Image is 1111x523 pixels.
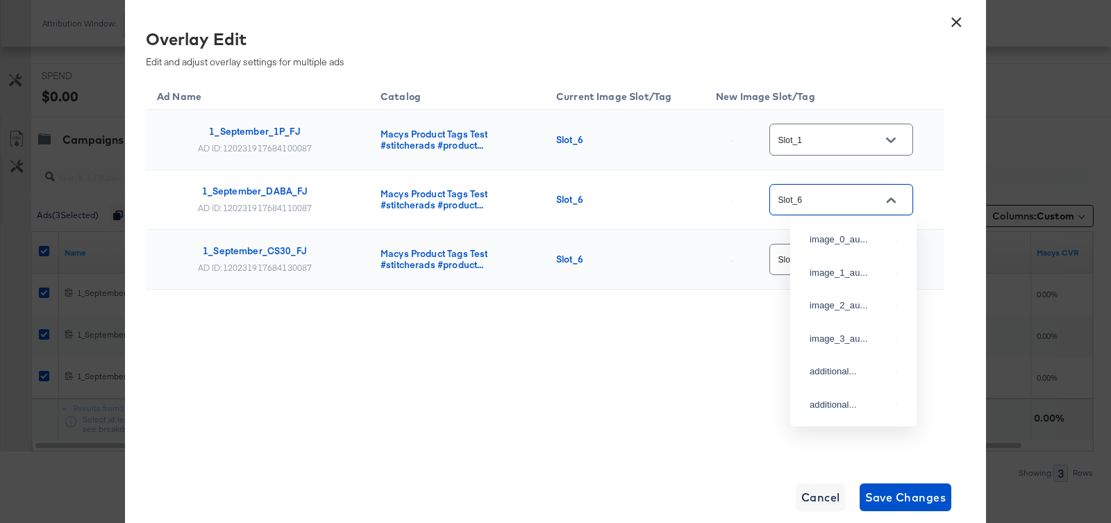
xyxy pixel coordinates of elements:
span: Ad Name [157,90,219,103]
div: Edit and adjust overlay settings for multiple ads [146,27,934,68]
th: New Image Slot/Tag [705,79,944,110]
span: Cancel [801,488,840,507]
div: Macys Product Tags Test #stitcherads #product... [381,128,528,151]
div: Macys Product Tags Test #stitcherads #product... [381,188,528,210]
div: image_1_au... [810,266,890,280]
div: Overlay Edit [146,27,934,51]
span: Catalog [381,90,439,103]
button: Cancel [796,483,846,511]
div: 1_September_CS30_FJ [203,245,307,256]
div: additional... [810,398,890,412]
div: AD ID: 120231917684100087 [198,142,312,153]
div: AD ID: 120231917684110087 [198,202,312,213]
div: Slot_6 [556,194,688,205]
div: AD ID: 120231917684130087 [198,262,312,273]
div: Macys Product Tags Test #stitcherads #product... [381,248,528,270]
div: image_0_au... [810,233,890,247]
div: Slot_6 [556,254,688,265]
div: 1_September_1P_FJ [209,126,301,137]
button: × [944,6,969,31]
div: Slot_6 [556,134,688,145]
button: Save Changes [860,483,952,511]
div: 1_September_DABA_FJ [202,185,308,197]
span: Save Changes [865,488,946,507]
button: Close [880,190,901,210]
div: image_3_au... [810,332,890,346]
button: Open [880,130,901,151]
div: additional... [810,365,890,379]
th: Current Image Slot/Tag [545,79,705,110]
div: image_2_au... [810,299,890,313]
